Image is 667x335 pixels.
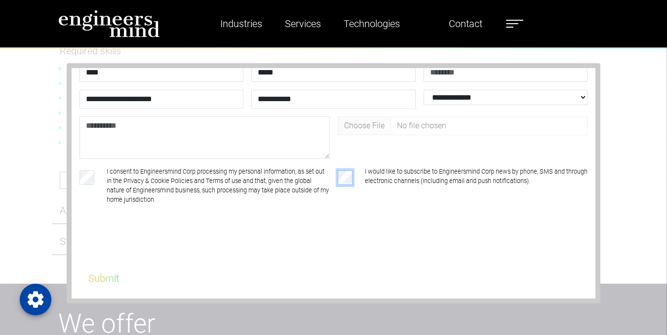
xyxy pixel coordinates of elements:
[365,167,588,205] label: I would like to subscribe to Engineersmind Corp news by phone, SMS and through electronic channel...
[340,12,404,35] a: Technologies
[81,229,232,268] iframe: reCAPTCHA
[216,12,266,35] a: Industries
[107,167,329,205] label: I consent to Engineersmind Corp processing my personal information, as set out in the Privacy & C...
[76,268,132,289] button: Submit
[445,12,486,35] a: Contact
[58,10,160,37] img: logo
[281,12,325,35] a: Services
